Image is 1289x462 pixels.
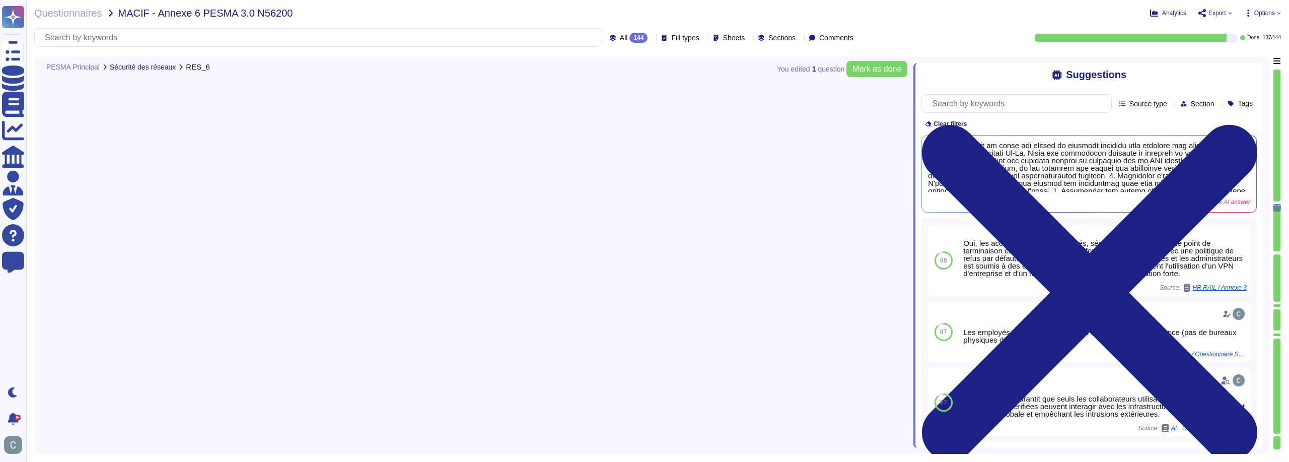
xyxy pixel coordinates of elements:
[812,65,816,73] b: 1
[15,415,21,421] div: 9+
[927,95,1111,112] input: Search by keywords
[940,329,947,335] span: 87
[852,65,901,73] span: Mark as done
[629,33,648,43] div: 144
[34,8,102,18] span: Questionnaires
[777,65,844,73] span: You edited question
[768,34,796,41] span: Sections
[40,29,602,46] input: Search by keywords
[723,34,745,41] span: Sheets
[2,434,29,456] button: user
[620,34,628,41] span: All
[1254,10,1275,16] span: Options
[4,436,22,454] img: user
[1208,10,1226,16] span: Export
[186,63,210,71] span: RES_6
[940,400,947,406] span: 87
[1233,308,1245,320] img: user
[1233,374,1245,386] img: user
[46,63,100,71] span: PESMA Principal
[118,8,293,18] span: MACIF - Annexe 6 PESMA 3.0 N56200
[819,34,853,41] span: Comments
[1150,9,1186,17] button: Analytics
[1263,35,1281,40] span: 137 / 144
[846,61,907,77] button: Mark as done
[1247,35,1261,40] span: Done:
[110,63,176,71] span: Sécurité des réseaux
[1162,10,1186,16] span: Analytics
[940,257,947,263] span: 88
[671,34,699,41] span: Fill types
